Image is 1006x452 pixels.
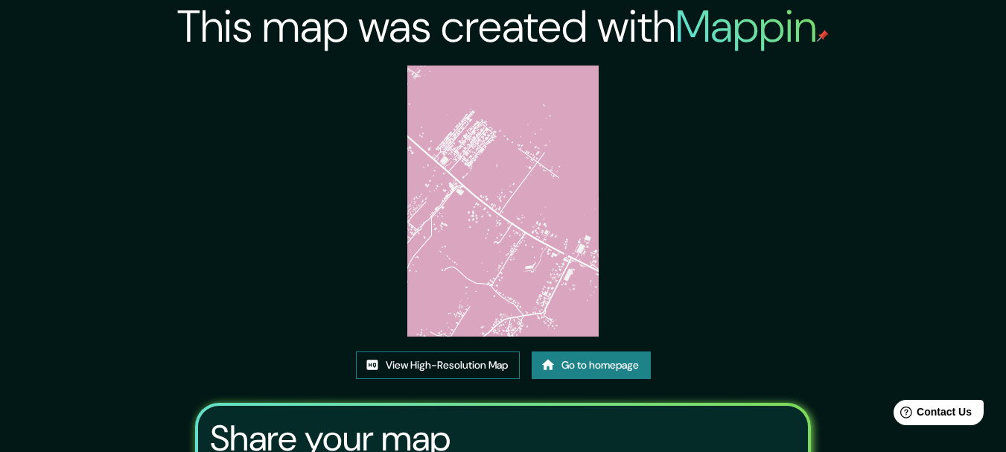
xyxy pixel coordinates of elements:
a: View High-Resolution Map [356,351,520,379]
iframe: Help widget launcher [873,394,990,436]
a: Go to homepage [532,351,651,379]
img: created-map [407,66,599,337]
img: mappin-pin [817,30,829,42]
